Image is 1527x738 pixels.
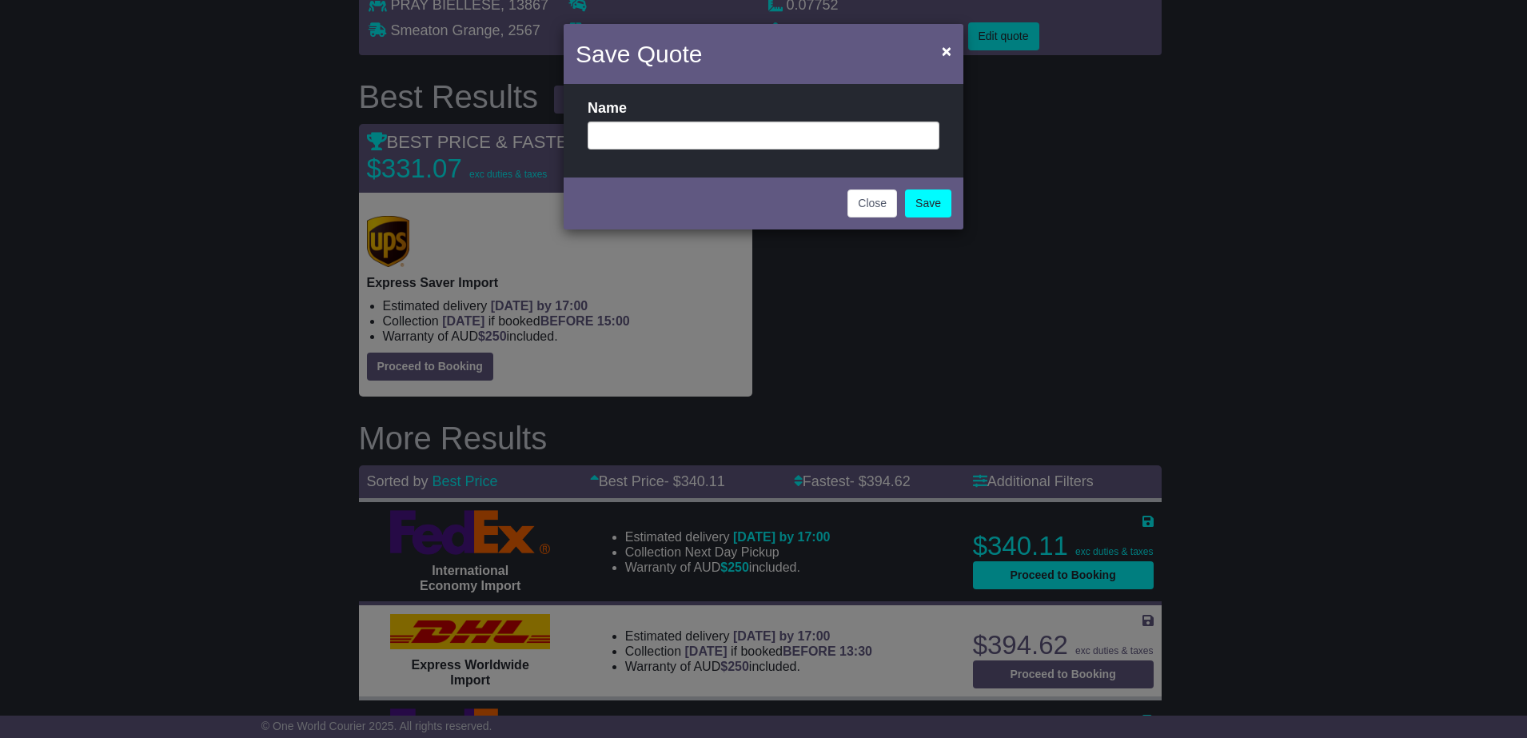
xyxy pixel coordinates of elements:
[576,36,702,72] h4: Save Quote
[847,189,897,217] button: Close
[588,100,627,118] label: Name
[934,34,959,67] button: Close
[942,42,951,60] span: ×
[905,189,951,217] a: Save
